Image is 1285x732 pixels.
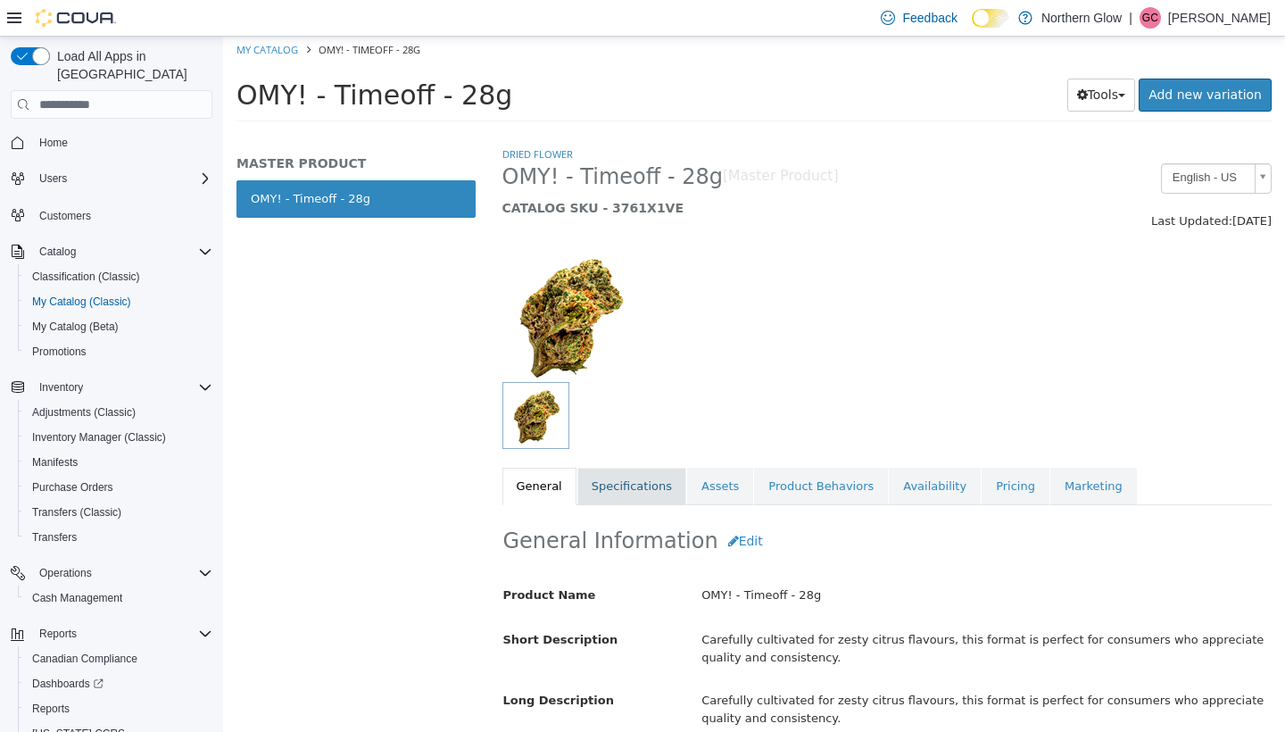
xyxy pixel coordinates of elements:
span: Dark Mode [972,28,973,29]
span: Adjustments (Classic) [32,405,136,420]
a: Assets [464,434,530,471]
span: Home [39,136,68,150]
span: [DATE] [1009,180,1049,194]
span: Feedback [902,9,957,27]
a: Reports [25,698,77,720]
button: Customers [4,202,220,228]
a: Product Behaviors [531,434,665,471]
button: Transfers (Classic) [18,500,220,525]
a: Adjustments (Classic) [25,402,143,423]
button: Classification (Classic) [18,264,220,289]
span: Product Name [280,554,373,568]
span: Classification (Classic) [32,270,140,284]
a: Customers [32,205,98,227]
a: My Catalog (Classic) [25,291,138,312]
span: Classification (Classic) [25,266,212,287]
span: My Catalog (Classic) [25,291,212,312]
button: Inventory [32,377,90,398]
a: Specifications [354,434,463,471]
button: Users [32,168,74,189]
span: Inventory [32,377,212,398]
span: Users [32,168,212,189]
button: Transfers [18,525,220,550]
button: Home [4,129,220,155]
span: Promotions [32,345,87,359]
button: Catalog [4,239,220,264]
span: Long Description [280,660,391,673]
button: Operations [32,562,99,584]
span: Inventory Manager (Classic) [25,427,212,448]
span: Transfers [32,530,77,545]
span: Canadian Compliance [32,652,137,666]
button: Users [4,166,220,191]
span: Transfers (Classic) [25,502,212,523]
button: Tools [844,45,913,78]
span: Dashboards [32,677,104,691]
span: Home [32,131,212,154]
div: Carefully cultivated for zesty citrus flavours, this format is perfect for consumers who apprecia... [465,652,1061,699]
div: Gayle Church [1140,7,1161,29]
span: Operations [39,566,92,580]
a: Transfers (Classic) [25,502,128,523]
span: Cash Management [32,591,122,605]
span: English - US [939,130,1024,158]
span: Reports [25,698,212,720]
span: My Catalog (Classic) [32,295,131,309]
span: Transfers (Classic) [32,505,121,520]
a: Canadian Compliance [25,648,145,670]
span: Inventory [39,380,83,395]
a: Marketing [827,434,914,471]
a: Availability [666,434,758,471]
a: Cash Management [25,587,129,609]
a: Manifests [25,452,85,473]
span: GC [1142,7,1158,29]
span: Short Description [280,599,395,612]
a: Pricing [759,434,826,471]
span: Canadian Compliance [25,648,212,670]
a: Dashboards [25,673,111,695]
button: Canadian Compliance [18,646,220,671]
small: [Master Product] [500,136,616,150]
h2: General Information [280,491,1049,524]
span: Catalog [32,241,212,262]
button: Reports [32,623,84,645]
a: Promotions [25,341,94,362]
div: OMY! - Timeoff - 28g [465,546,1061,578]
span: Load All Apps in [GEOGRAPHIC_DATA] [50,47,212,83]
span: Catalog [39,245,76,259]
a: English - US [938,129,1049,160]
span: Promotions [25,341,212,362]
h5: CATALOG SKU - 3761X1VE [279,166,850,182]
img: Cova [36,9,116,27]
span: Purchase Orders [25,477,212,498]
a: Home [32,132,75,154]
span: Dashboards [25,673,212,695]
img: 150 [279,214,413,348]
span: Manifests [32,455,78,470]
span: OMY! - Timeoff - 28g [13,46,289,77]
span: Cash Management [25,587,212,609]
span: Purchase Orders [32,480,113,495]
button: My Catalog (Beta) [18,314,220,339]
a: Purchase Orders [25,477,120,498]
button: Manifests [18,450,220,475]
span: OMY! - Timeoff - 28g [279,129,500,157]
p: Northern Glow [1041,7,1122,29]
span: Manifests [25,452,212,473]
a: My Catalog (Beta) [25,316,126,337]
input: Dark Mode [972,9,1009,28]
p: | [1129,7,1132,29]
span: Inventory Manager (Classic) [32,430,166,445]
button: Inventory Manager (Classic) [18,425,220,450]
h5: MASTER PRODUCT [13,121,253,137]
span: Reports [32,623,212,645]
a: Inventory Manager (Classic) [25,427,173,448]
span: OMY! - Timeoff - 28g [95,9,197,22]
button: Cash Management [18,586,220,611]
span: Customers [39,209,91,223]
button: Edit [495,491,550,524]
button: Operations [4,561,220,586]
button: Inventory [4,375,220,400]
span: My Catalog (Beta) [25,316,212,337]
p: [PERSON_NAME] [1168,7,1271,29]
